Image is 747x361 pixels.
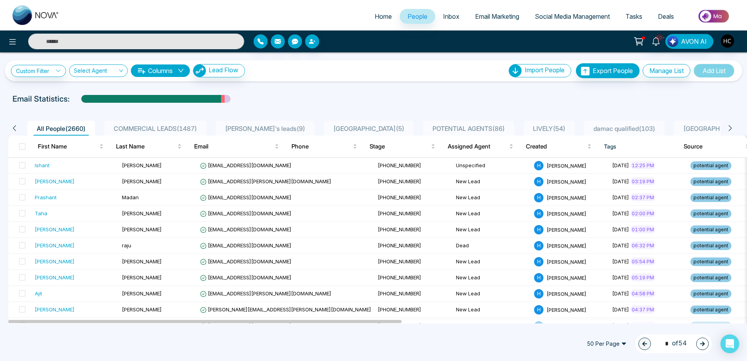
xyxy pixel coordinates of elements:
[475,13,519,20] span: Email Marketing
[630,273,656,281] span: 05:19 PM
[453,286,531,302] td: New Lead
[593,67,633,75] span: Export People
[534,305,543,315] span: H
[612,210,629,216] span: [DATE]
[443,13,459,20] span: Inbox
[122,210,162,216] span: [PERSON_NAME]
[363,136,441,157] th: Stage
[547,194,586,200] span: [PERSON_NAME]
[200,306,371,313] span: [PERSON_NAME][EMAIL_ADDRESS][PERSON_NAME][DOMAIN_NAME]
[581,338,632,350] span: 50 Per Page
[200,210,291,216] span: [EMAIL_ADDRESS][DOMAIN_NAME]
[453,174,531,190] td: New Lead
[658,13,674,20] span: Deals
[535,13,610,20] span: Social Media Management
[590,125,658,132] span: damac qualified ( 103 )
[122,226,162,232] span: [PERSON_NAME]
[400,9,435,24] a: People
[630,193,656,201] span: 02:37 PM
[190,64,245,77] a: Lead FlowLead Flow
[291,142,351,151] span: Phone
[193,64,245,77] button: Lead Flow
[612,258,629,264] span: [DATE]
[378,258,421,264] span: [PHONE_NUMBER]
[690,306,731,314] span: potential agent
[200,226,291,232] span: [EMAIL_ADDRESS][DOMAIN_NAME]
[453,158,531,174] td: Unspecified
[378,274,421,281] span: [PHONE_NUMBER]
[525,66,565,74] span: Import People
[116,142,176,151] span: Last Name
[13,5,59,25] img: Nova CRM Logo
[630,161,656,169] span: 12:25 PM
[534,241,543,250] span: H
[122,194,139,200] span: Madan
[630,177,656,185] span: 03:19 PM
[378,242,421,248] span: [PHONE_NUMBER]
[32,136,110,157] th: First Name
[34,125,89,132] span: All People ( 2660 )
[222,125,308,132] span: [PERSON_NAME]'s leads ( 9 )
[194,142,273,151] span: Email
[378,162,421,168] span: [PHONE_NUMBER]
[630,225,656,233] span: 01:00 PM
[467,9,527,24] a: Email Marketing
[35,209,47,217] div: Taha
[122,290,162,297] span: [PERSON_NAME]
[643,64,690,77] button: Manage List
[378,210,421,216] span: [PHONE_NUMBER]
[530,125,568,132] span: LIVELY ( 54 )
[650,9,682,24] a: Deals
[547,290,586,297] span: [PERSON_NAME]
[453,318,531,334] td: New Lead
[35,193,57,201] div: Prashant
[612,194,629,200] span: [DATE]
[453,222,531,238] td: New Lead
[200,258,291,264] span: [EMAIL_ADDRESS][DOMAIN_NAME]
[441,136,520,157] th: Assigned Agent
[35,257,75,265] div: [PERSON_NAME]
[526,142,586,151] span: Created
[520,136,598,157] th: Created
[375,13,392,20] span: Home
[435,9,467,24] a: Inbox
[547,210,586,216] span: [PERSON_NAME]
[630,209,656,217] span: 02:00 PM
[111,125,200,132] span: COMMERCIAL LEADS ( 1487 )
[131,64,190,77] button: Columnsdown
[453,302,531,318] td: New Lead
[378,194,421,200] span: [PHONE_NUMBER]
[612,178,629,184] span: [DATE]
[285,136,363,157] th: Phone
[378,178,421,184] span: [PHONE_NUMBER]
[209,66,238,74] span: Lead Flow
[453,238,531,254] td: Dead
[453,270,531,286] td: New Lead
[534,209,543,218] span: H
[527,9,618,24] a: Social Media Management
[547,162,586,168] span: [PERSON_NAME]
[35,241,75,249] div: [PERSON_NAME]
[547,178,586,184] span: [PERSON_NAME]
[618,9,650,24] a: Tasks
[378,290,421,297] span: [PHONE_NUMBER]
[407,13,427,20] span: People
[35,306,75,313] div: [PERSON_NAME]
[720,334,739,353] div: Open Intercom Messenger
[122,242,131,248] span: raju
[690,273,731,282] span: potential agent
[625,13,642,20] span: Tasks
[11,65,66,77] a: Custom Filter
[330,125,407,132] span: [GEOGRAPHIC_DATA] ( 5 )
[690,193,731,202] span: potential agent
[630,241,656,249] span: 06:32 PM
[188,136,285,157] th: Email
[690,257,731,266] span: potential agent
[200,242,291,248] span: [EMAIL_ADDRESS][DOMAIN_NAME]
[547,242,586,248] span: [PERSON_NAME]
[684,142,743,151] span: Source
[370,142,429,151] span: Stage
[547,226,586,232] span: [PERSON_NAME]
[665,34,713,49] button: AVON AI
[200,194,291,200] span: [EMAIL_ADDRESS][DOMAIN_NAME]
